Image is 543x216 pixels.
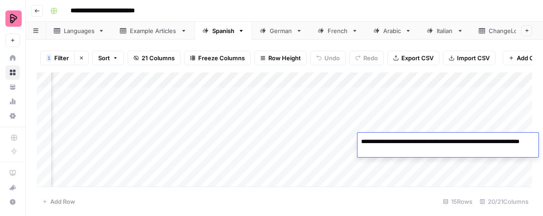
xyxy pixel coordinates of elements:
[439,194,476,209] div: 15 Rows
[328,26,348,35] div: French
[37,194,81,209] button: Add Row
[349,51,384,65] button: Redo
[324,53,340,62] span: Undo
[310,22,366,40] a: French
[54,53,69,62] span: Filter
[489,26,521,35] div: ChangeLog
[40,51,74,65] button: 1Filter
[471,22,539,40] a: ChangeLog
[457,53,490,62] span: Import CSV
[252,22,310,40] a: German
[128,51,181,65] button: 21 Columns
[46,54,52,62] div: 1
[5,7,20,30] button: Workspace: Preply
[443,51,495,65] button: Import CSV
[363,53,378,62] span: Redo
[5,94,20,109] a: Usage
[130,26,177,35] div: Example Articles
[310,51,346,65] button: Undo
[198,53,245,62] span: Freeze Columns
[142,53,175,62] span: 21 Columns
[5,51,20,65] a: Home
[184,51,251,65] button: Freeze Columns
[48,54,50,62] span: 1
[268,53,301,62] span: Row Height
[5,180,20,195] button: What's new?
[5,195,20,209] button: Help + Support
[212,26,234,35] div: Spanish
[401,53,433,62] span: Export CSV
[5,10,22,27] img: Preply Logo
[270,26,292,35] div: German
[254,51,307,65] button: Row Height
[5,166,20,180] a: AirOps Academy
[5,65,20,80] a: Browse
[476,194,532,209] div: 20/21 Columns
[64,26,95,35] div: Languages
[112,22,195,40] a: Example Articles
[5,80,20,94] a: Your Data
[98,53,110,62] span: Sort
[383,26,401,35] div: Arabic
[366,22,419,40] a: Arabic
[419,22,471,40] a: Italian
[6,181,19,194] div: What's new?
[46,22,112,40] a: Languages
[50,197,75,206] span: Add Row
[437,26,453,35] div: Italian
[5,109,20,123] a: Settings
[92,51,124,65] button: Sort
[195,22,252,40] a: Spanish
[387,51,439,65] button: Export CSV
